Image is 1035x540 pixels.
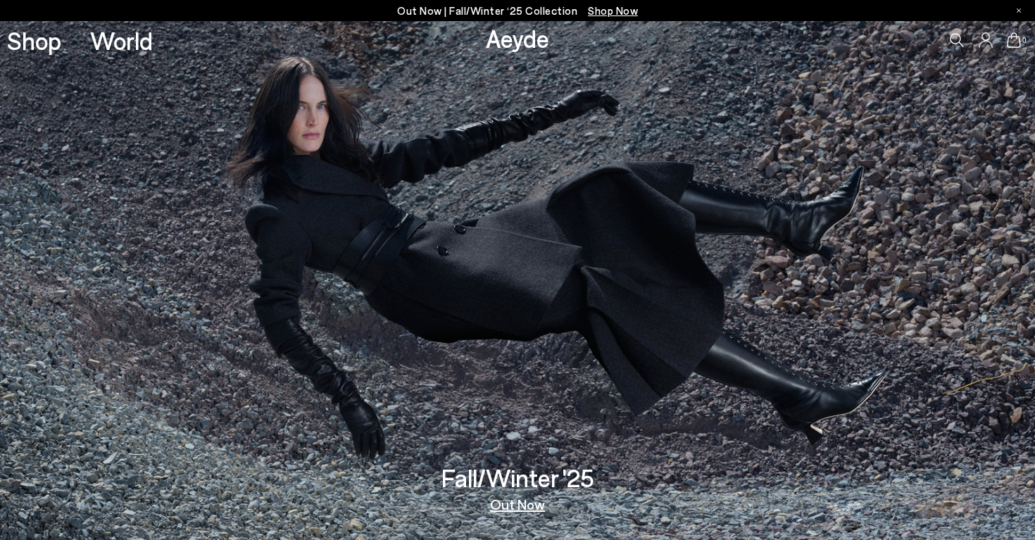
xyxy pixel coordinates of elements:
a: Aeyde [486,23,549,53]
p: Out Now | Fall/Winter ‘25 Collection [397,2,638,20]
a: Out Now [490,497,545,511]
span: Navigate to /collections/new-in [588,4,638,17]
a: World [90,28,153,53]
a: Shop [7,28,61,53]
a: 0 [1007,32,1021,48]
h3: Fall/Winter '25 [441,465,594,490]
span: 0 [1021,37,1028,44]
